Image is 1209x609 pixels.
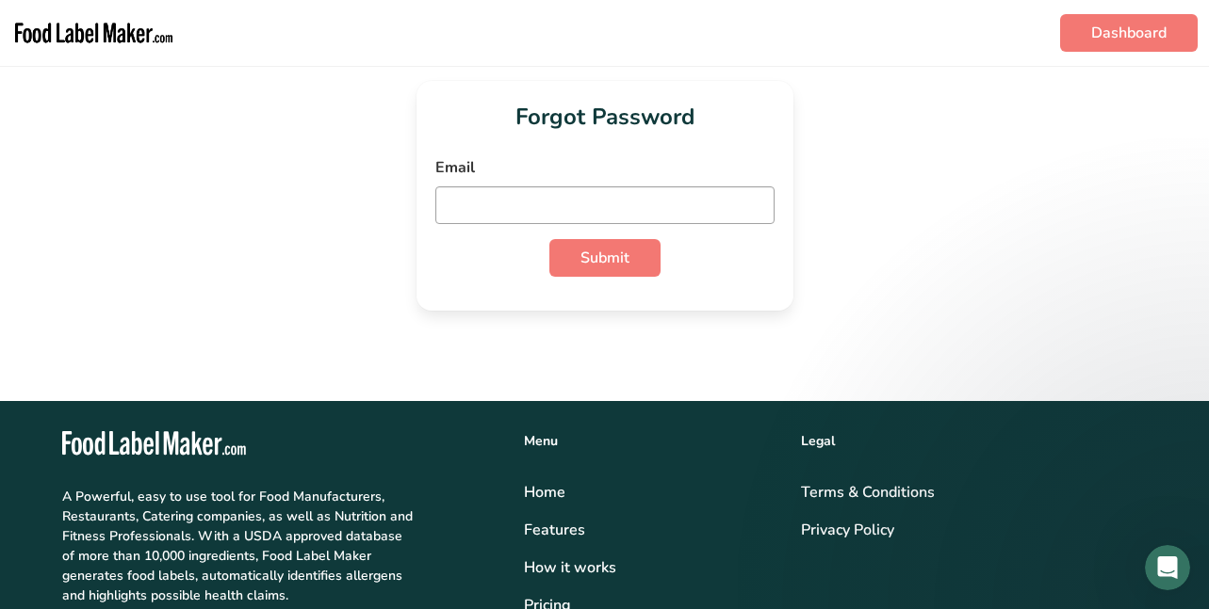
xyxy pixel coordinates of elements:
div: Legal [801,431,1148,451]
div: How it works [524,556,778,579]
label: Email [435,156,775,179]
a: Terms & Conditions [801,481,1148,504]
div: Menu [524,431,778,451]
p: A Powerful, easy to use tool for Food Manufacturers, Restaurants, Catering companies, as well as ... [62,487,414,605]
a: Dashboard [1060,14,1198,52]
span: Submit [580,247,629,269]
button: Submit [549,239,661,277]
h1: Forgot Password [435,100,775,134]
a: Features [524,519,778,541]
img: Food Label Maker [11,8,176,58]
a: Privacy Policy [801,519,1148,541]
a: Home [524,481,778,504]
iframe: Intercom live chat [1145,545,1190,590]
